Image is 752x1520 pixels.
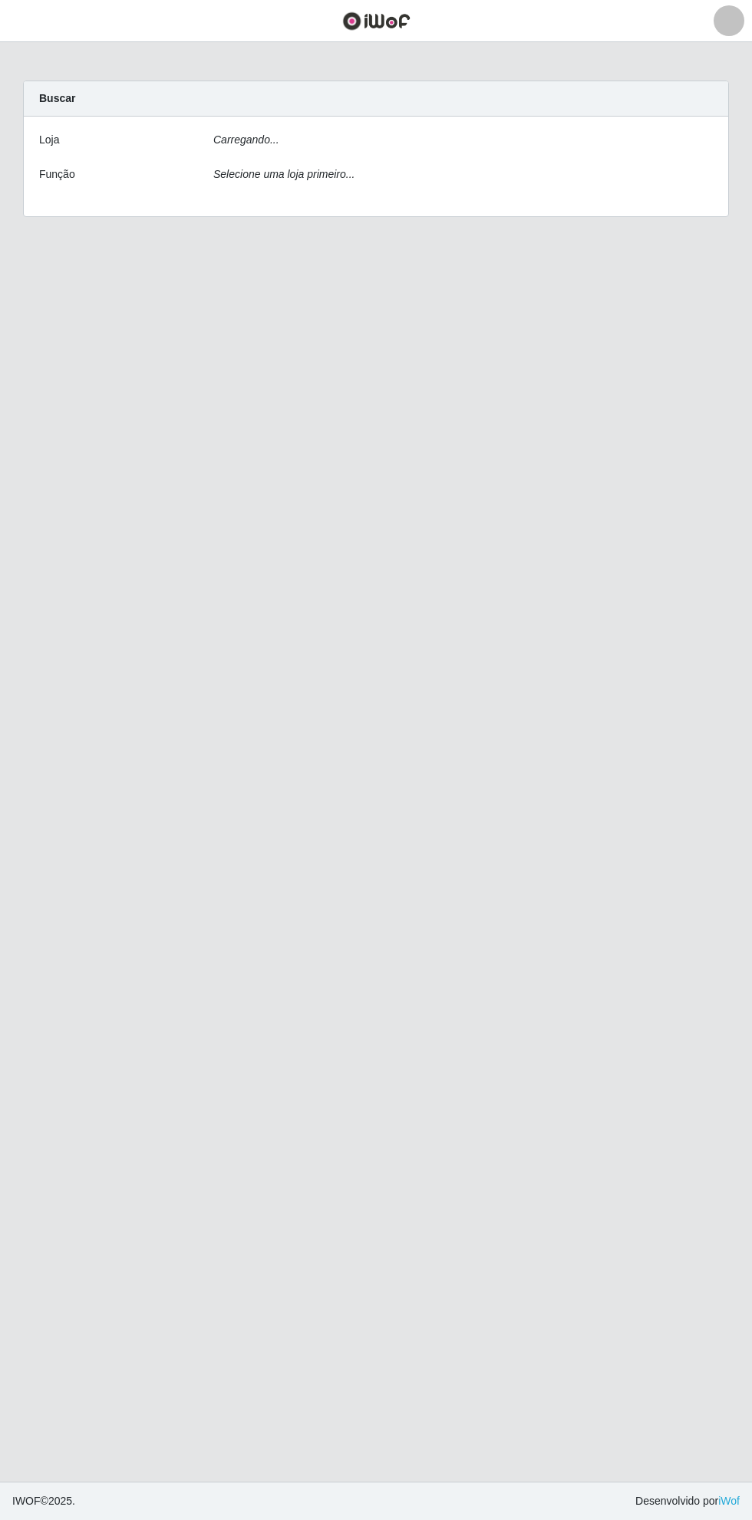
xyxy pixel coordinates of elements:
img: CoreUI Logo [342,12,411,31]
label: Loja [39,132,59,148]
a: iWof [718,1495,740,1507]
span: IWOF [12,1495,41,1507]
span: Desenvolvido por [635,1493,740,1509]
i: Carregando... [213,133,279,146]
i: Selecione uma loja primeiro... [213,168,355,180]
span: © 2025 . [12,1493,75,1509]
label: Função [39,166,75,183]
strong: Buscar [39,92,75,104]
